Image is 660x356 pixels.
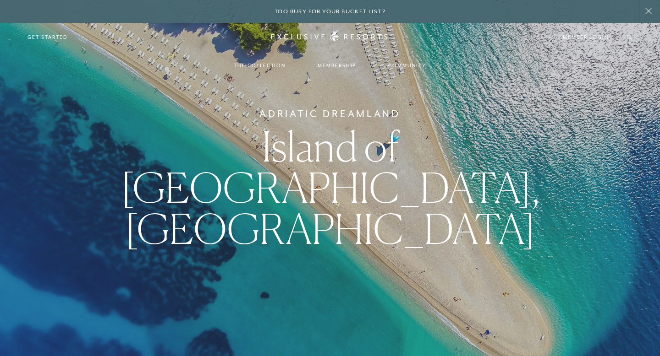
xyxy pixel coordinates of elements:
[27,33,67,41] a: Get Started
[275,7,385,16] h6: Too busy for your bucket list?
[618,314,660,356] iframe: Qualified Messenger
[379,52,435,79] a: Community
[259,107,401,121] h6: Adriatic Dreamland
[308,52,365,79] a: Membership
[225,52,295,79] a: The Collection
[121,121,539,254] span: Island of [GEOGRAPHIC_DATA], [GEOGRAPHIC_DATA]
[563,33,608,41] a: Member Login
